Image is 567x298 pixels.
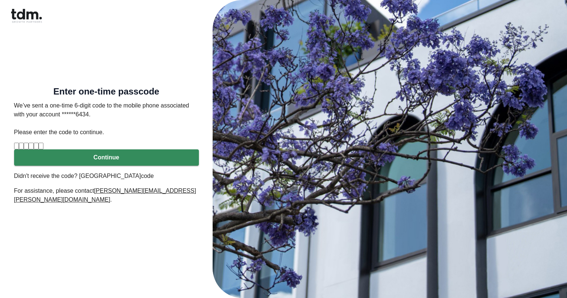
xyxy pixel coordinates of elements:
input: Digit 3 [24,143,29,149]
p: Didn't receive the code? [GEOGRAPHIC_DATA] [14,172,199,181]
input: Digit 6 [39,143,43,149]
p: We’ve sent a one-time 6-digit code to the mobile phone associated with your account ******6434. P... [14,101,199,137]
button: Continue [14,149,199,166]
p: For assistance, please contact . [14,186,199,204]
input: Digit 5 [34,143,39,149]
u: [PERSON_NAME][EMAIL_ADDRESS][PERSON_NAME][DOMAIN_NAME] [14,188,196,203]
a: code [141,173,154,179]
h5: Enter one-time passcode [14,88,199,95]
input: Digit 4 [29,143,33,149]
input: Digit 2 [19,143,24,149]
input: Please enter verification code. Digit 1 [14,143,19,149]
